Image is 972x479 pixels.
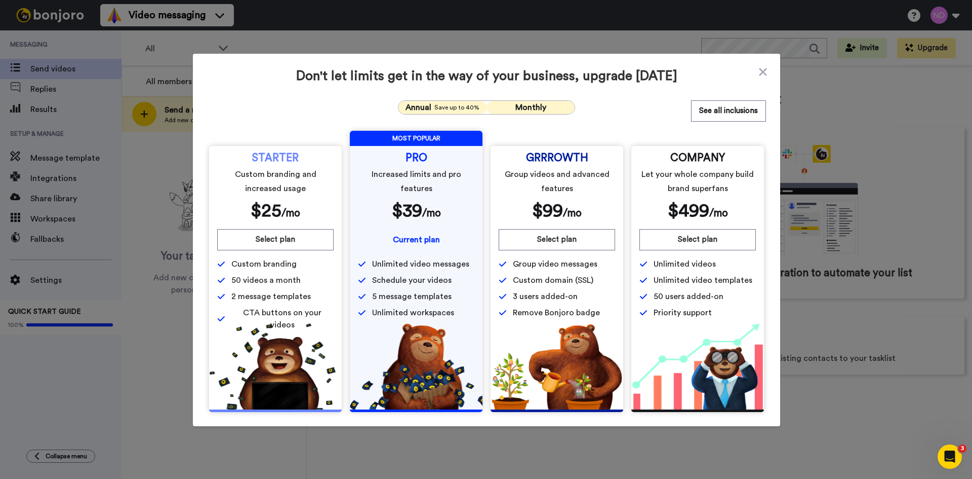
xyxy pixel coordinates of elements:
[398,101,487,114] button: AnnualSave up to 40%
[513,258,597,270] span: Group video messages
[231,274,301,286] span: 50 videos a month
[491,323,623,410] img: edd2fd70e3428fe950fd299a7ba1283f.png
[709,208,728,218] span: /mo
[499,229,615,250] button: Select plan
[372,307,454,319] span: Unlimited workspaces
[231,290,311,303] span: 2 message templates
[372,274,452,286] span: Schedule your videos
[281,208,300,218] span: /mo
[668,202,709,220] span: $ 499
[513,274,593,286] span: Custom domain (SSL)
[641,167,754,196] span: Let your whole company build brand superfans
[526,154,588,162] span: GRRROWTH
[406,101,431,114] span: Annual
[631,323,764,410] img: baac238c4e1197dfdb093d3ea7416ec4.png
[350,131,482,146] span: MOST POPULAR
[670,154,725,162] span: COMPANY
[487,101,575,114] button: Monthly
[231,258,297,270] span: Custom branding
[406,154,427,162] span: PRO
[654,307,712,319] span: Priority support
[231,307,334,331] span: CTA buttons on your videos
[434,103,479,112] span: Save up to 40%
[501,167,614,196] span: Group videos and advanced features
[515,103,546,112] span: Monthly
[639,229,756,250] button: Select plan
[958,445,966,453] span: 3
[217,229,334,250] button: Select plan
[563,208,582,218] span: /mo
[350,323,482,410] img: b5b10b7112978f982230d1107d8aada4.png
[654,290,723,303] span: 50 users added-on
[691,100,766,122] button: See all inclusions
[422,208,441,218] span: /mo
[372,258,469,270] span: Unlimited video messages
[360,167,473,196] span: Increased limits and pro features
[532,202,563,220] span: $ 99
[372,290,452,303] span: 5 message templates
[393,236,440,244] span: Current plan
[513,290,578,303] span: 3 users added-on
[209,323,342,410] img: 5112517b2a94bd7fef09f8ca13467cef.png
[219,167,332,196] span: Custom branding and increased usage
[207,68,766,84] span: Don't let limits get in the way of your business, upgrade [DATE]
[513,307,600,319] span: Remove Bonjoro badge
[252,154,299,162] span: STARTER
[251,202,281,220] span: $ 25
[654,258,716,270] span: Unlimited videos
[654,274,752,286] span: Unlimited video templates
[938,445,962,469] iframe: Intercom live chat
[392,202,422,220] span: $ 39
